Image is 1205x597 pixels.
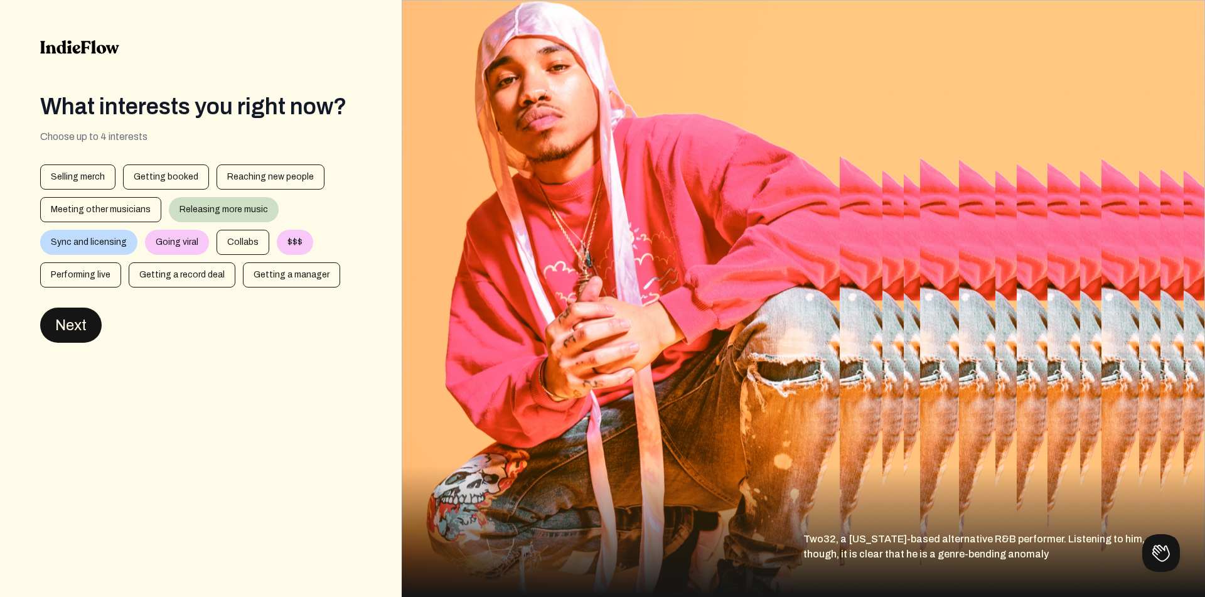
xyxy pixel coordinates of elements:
div: Getting a record deal [129,262,235,288]
div: Going viral [145,230,209,255]
div: Collabs [217,230,269,255]
div: Sync and licensing [40,230,137,255]
div: Choose up to 4 interests [40,129,361,144]
div: $$$ [277,230,313,255]
button: Next [40,308,102,343]
img: indieflow-logo-black.svg [40,40,119,54]
div: What interests you right now? [40,94,361,119]
div: Meeting other musicians [40,197,161,222]
div: Getting booked [123,164,209,190]
div: Releasing more music [169,197,279,222]
iframe: Toggle Customer Support [1142,534,1180,572]
div: Two32, a [US_STATE]-based alternative R&B performer. Listening to him, though, it is clear that h... [803,532,1205,597]
div: Getting a manager [243,262,340,288]
div: Selling merch [40,164,115,190]
div: Performing live [40,262,121,288]
div: Reaching new people [217,164,324,190]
